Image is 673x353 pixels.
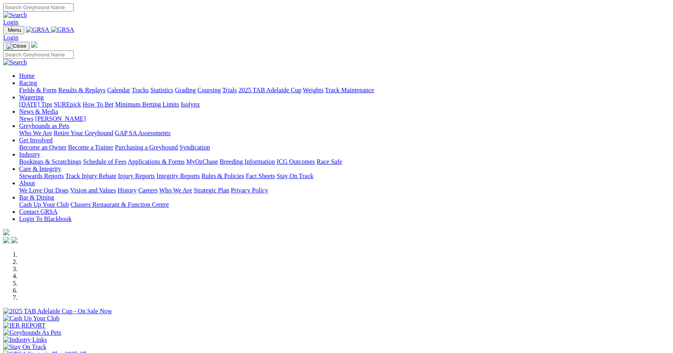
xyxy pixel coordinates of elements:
[277,173,313,179] a: Stay On Track
[19,165,61,172] a: Care & Integrity
[303,87,324,93] a: Weights
[19,158,81,165] a: Bookings & Scratchings
[19,173,670,180] div: Care & Integrity
[19,115,33,122] a: News
[19,187,670,194] div: About
[54,101,81,108] a: SUREpick
[19,72,35,79] a: Home
[19,158,670,165] div: Industry
[70,187,116,194] a: Vision and Values
[26,26,49,33] img: GRSA
[19,101,670,108] div: Wagering
[19,194,54,201] a: Bar & Dining
[128,158,185,165] a: Applications & Forms
[3,343,46,351] img: Stay On Track
[115,130,171,136] a: GAP SA Assessments
[181,101,200,108] a: Isolynx
[19,87,670,94] div: Racing
[19,108,58,115] a: News & Media
[54,130,113,136] a: Retire Your Greyhound
[19,87,57,93] a: Fields & Form
[115,144,178,151] a: Purchasing a Greyhound
[19,80,37,86] a: Racing
[3,12,27,19] img: Search
[132,87,149,93] a: Tracks
[6,43,26,49] img: Close
[3,50,74,59] input: Search
[156,173,200,179] a: Integrity Reports
[19,173,64,179] a: Stewards Reports
[325,87,374,93] a: Track Maintenance
[3,42,29,50] button: Toggle navigation
[3,308,112,315] img: 2025 TAB Adelaide Cup - On Sale Now
[68,144,113,151] a: Become a Trainer
[316,158,342,165] a: Race Safe
[70,201,169,208] a: Chasers Restaurant & Function Centre
[194,187,229,194] a: Strategic Plan
[3,59,27,66] img: Search
[19,101,52,108] a: [DATE] Tips
[19,208,57,215] a: Contact GRSA
[277,158,315,165] a: ICG Outcomes
[3,315,59,322] img: Cash Up Your Club
[65,173,116,179] a: Track Injury Rebate
[117,187,137,194] a: History
[19,180,35,186] a: About
[19,151,40,158] a: Industry
[186,158,218,165] a: MyOzChase
[179,144,210,151] a: Syndication
[11,237,18,243] img: twitter.svg
[3,329,61,336] img: Greyhounds As Pets
[8,27,21,33] span: Menu
[19,144,66,151] a: Become an Owner
[115,101,179,108] a: Minimum Betting Limits
[159,187,192,194] a: Who We Are
[19,144,670,151] div: Get Involved
[19,130,670,137] div: Greyhounds as Pets
[3,229,10,235] img: logo-grsa-white.png
[35,115,86,122] a: [PERSON_NAME]
[231,187,268,194] a: Privacy Policy
[19,122,69,129] a: Greyhounds as Pets
[19,137,53,144] a: Get Involved
[19,201,670,208] div: Bar & Dining
[3,19,18,25] a: Login
[19,115,670,122] div: News & Media
[31,41,37,48] img: logo-grsa-white.png
[51,26,74,33] img: GRSA
[19,215,72,222] a: Login To Blackbook
[19,130,52,136] a: Who We Are
[175,87,196,93] a: Grading
[118,173,155,179] a: Injury Reports
[19,94,44,101] a: Wagering
[201,173,244,179] a: Rules & Policies
[107,87,130,93] a: Calendar
[238,87,301,93] a: 2025 TAB Adelaide Cup
[222,87,237,93] a: Trials
[3,237,10,243] img: facebook.svg
[197,87,221,93] a: Coursing
[150,87,174,93] a: Statistics
[3,34,18,41] a: Login
[19,187,68,194] a: We Love Our Dogs
[83,158,126,165] a: Schedule of Fees
[3,26,24,34] button: Toggle navigation
[58,87,105,93] a: Results & Replays
[3,3,74,12] input: Search
[83,101,114,108] a: How To Bet
[246,173,275,179] a: Fact Sheets
[220,158,275,165] a: Breeding Information
[138,187,158,194] a: Careers
[19,201,69,208] a: Cash Up Your Club
[3,336,47,343] img: Industry Links
[3,322,45,329] img: IER REPORT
